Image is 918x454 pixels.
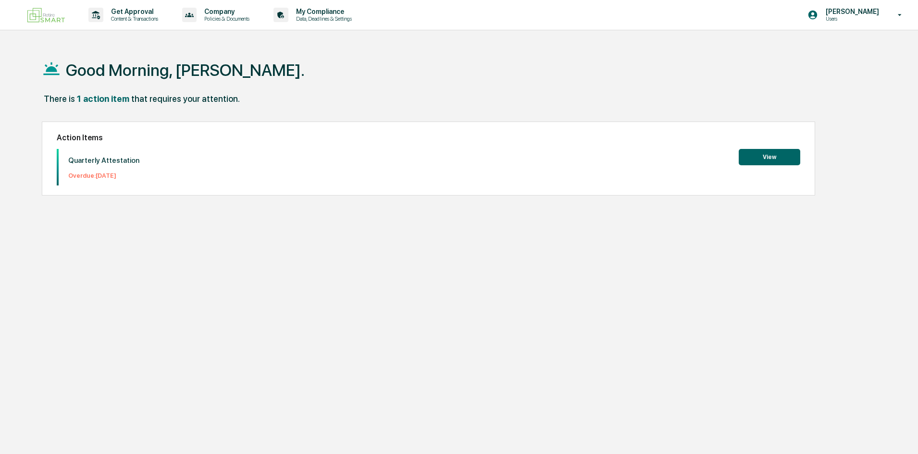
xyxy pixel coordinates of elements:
h1: Good Morning, [PERSON_NAME]. [66,61,305,80]
p: My Compliance [288,8,357,15]
p: Company [197,8,254,15]
p: Users [818,15,884,22]
div: There is [44,94,75,104]
a: View [739,152,800,161]
p: Quarterly Attestation [68,156,139,165]
h2: Action Items [57,133,800,142]
div: that requires your attention. [131,94,240,104]
button: View [739,149,800,165]
p: Content & Transactions [103,15,163,22]
div: 1 action item [77,94,129,104]
p: Data, Deadlines & Settings [288,15,357,22]
img: logo [23,4,69,26]
p: Overdue: [DATE] [68,172,139,179]
p: Policies & Documents [197,15,254,22]
p: Get Approval [103,8,163,15]
p: [PERSON_NAME] [818,8,884,15]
